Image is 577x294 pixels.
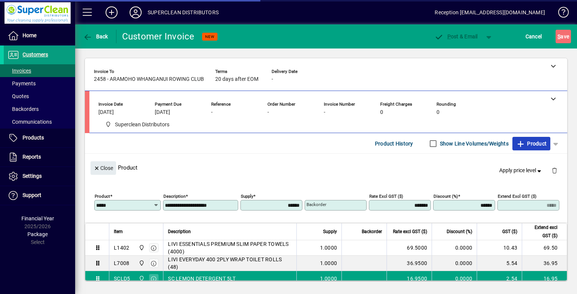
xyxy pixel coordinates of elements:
div: Customer Invoice [122,30,195,42]
span: Communications [8,119,52,125]
span: Backorders [8,106,39,112]
span: 1.0000 [320,275,337,282]
button: Apply price level [496,164,546,177]
app-page-header-button: Back [75,30,116,43]
mat-label: Backorder [307,202,326,207]
span: SC LEMON DETERGENT 5LT [168,275,236,282]
span: LIVI ESSENTIALS PREMIUM SLIM PAPER TOWELS (4000) [168,240,292,255]
span: Home [23,32,36,38]
span: 0 [437,109,440,115]
span: - [211,109,213,115]
td: 36.95 [522,256,567,271]
button: Profile [124,6,148,19]
td: 16.95 [522,271,567,286]
span: Backorder [362,227,382,236]
mat-label: Extend excl GST ($) [498,194,536,199]
button: Post & Email [430,30,482,43]
app-page-header-button: Close [89,164,118,171]
span: Products [23,135,44,141]
span: GST ($) [502,227,517,236]
div: L1402 [114,244,129,252]
button: Close [91,161,116,175]
span: Item [114,227,123,236]
mat-label: Rate excl GST ($) [369,194,403,199]
span: Extend excl GST ($) [527,223,557,240]
span: Apply price level [499,167,543,174]
mat-label: Product [95,194,110,199]
span: ost & Email [434,33,478,39]
span: Financial Year [21,215,54,221]
div: 16.9500 [391,275,427,282]
span: Product History [375,138,413,150]
span: Cancel [526,30,542,42]
td: 10.43 [477,240,522,256]
button: Save [556,30,571,43]
span: 0 [380,109,383,115]
a: Invoices [4,64,75,77]
a: Backorders [4,103,75,115]
button: Cancel [524,30,544,43]
div: Product [85,154,567,181]
span: Back [83,33,108,39]
span: Discount (%) [447,227,472,236]
td: 2.54 [477,271,522,286]
a: Quotes [4,90,75,103]
div: 36.9500 [391,259,427,267]
mat-label: Discount (%) [434,194,458,199]
span: - [267,109,269,115]
span: - [324,109,325,115]
button: Delete [545,161,563,179]
span: [DATE] [98,109,114,115]
a: Settings [4,167,75,186]
span: 1.0000 [320,244,337,252]
a: Reports [4,148,75,167]
span: 20 days after EOM [215,76,258,82]
td: 0.0000 [432,240,477,256]
td: 69.50 [522,240,567,256]
a: Knowledge Base [553,2,568,26]
span: NEW [205,34,214,39]
span: 1.0000 [320,259,337,267]
a: Support [4,186,75,205]
span: Invoices [8,68,31,74]
span: Quotes [8,93,29,99]
span: P [447,33,451,39]
app-page-header-button: Delete [545,167,563,174]
div: SUPERCLEAN DISTRIBUTORS [148,6,219,18]
span: Support [23,192,41,198]
span: Payments [8,80,36,86]
button: Product History [372,137,416,150]
div: Reception [EMAIL_ADDRESS][DOMAIN_NAME] [435,6,545,18]
label: Show Line Volumes/Weights [438,140,509,147]
span: Package [27,231,48,237]
span: Superclean Distributors [137,274,145,283]
button: Product [512,137,550,150]
button: Add [100,6,124,19]
a: Products [4,129,75,147]
span: Description [168,227,191,236]
span: ave [557,30,569,42]
a: Payments [4,77,75,90]
span: Product [516,138,547,150]
div: 69.5000 [391,244,427,252]
span: Rate excl GST ($) [393,227,427,236]
td: 0.0000 [432,256,477,271]
span: Settings [23,173,42,179]
a: Home [4,26,75,45]
span: Close [94,162,113,174]
span: Superclean Distributors [115,121,169,129]
span: Supply [323,227,337,236]
a: Communications [4,115,75,128]
span: Reports [23,154,41,160]
span: Customers [23,52,48,58]
button: Back [81,30,110,43]
span: Superclean Distributors [137,259,145,267]
span: - [272,76,273,82]
mat-label: Description [163,194,186,199]
span: [DATE] [155,109,170,115]
td: 5.54 [477,256,522,271]
span: Superclean Distributors [102,120,172,129]
span: LIVI EVERYDAY 400 2PLY WRAP TOILET ROLLS (48) [168,256,292,271]
span: 2458 - ARAMOHO WHANGANUI ROWING CLUB [94,76,204,82]
div: SCLD5 [114,275,130,282]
